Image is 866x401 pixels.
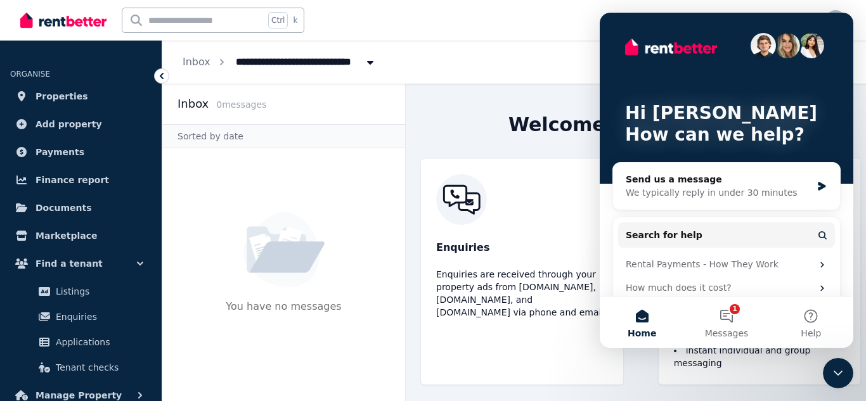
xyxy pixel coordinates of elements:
a: Finance report [10,167,152,193]
span: Enquiries [56,309,141,324]
span: Listings [56,284,141,299]
p: You have no messages [226,299,341,337]
p: Enquiries are received through your property ads from [DOMAIN_NAME], [DOMAIN_NAME], and [DOMAIN_N... [436,268,608,319]
img: RentBetter Inbox [436,174,608,225]
span: Finance report [36,172,109,188]
span: Properties [36,89,88,104]
a: Applications [15,329,146,355]
span: Ctrl [268,12,288,29]
img: No Message Available [243,212,325,287]
iframe: Intercom live chat [823,358,853,388]
span: Tenant checks [56,360,141,375]
span: Marketplace [36,228,97,243]
nav: Breadcrumb [162,41,397,84]
img: RentBetter [20,11,107,30]
span: ORGANISE [10,70,50,79]
span: Add property [36,117,102,132]
iframe: Intercom live chat [600,13,853,348]
img: Tamara Pratt [825,10,846,30]
span: Find a tenant [36,256,103,271]
a: Inbox [183,56,210,68]
div: Sorted by date [162,124,405,148]
a: Documents [10,195,152,220]
span: k [293,15,297,25]
h2: Inbox [178,95,209,113]
h2: Welcome to your inbox! [508,113,763,136]
span: Payments [36,144,84,160]
a: Payments [10,139,152,165]
span: Documents [36,200,92,215]
a: Add property [10,111,152,137]
a: Enquiries [15,304,146,329]
a: Properties [10,84,152,109]
a: Tenant checks [15,355,146,380]
button: Find a tenant [10,251,152,276]
p: Enquiries [436,240,608,255]
a: Marketplace [10,223,152,248]
a: Listings [15,279,146,304]
span: 0 message s [216,99,266,110]
li: instant individual and group messaging [674,344,846,369]
span: Applications [56,334,141,350]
